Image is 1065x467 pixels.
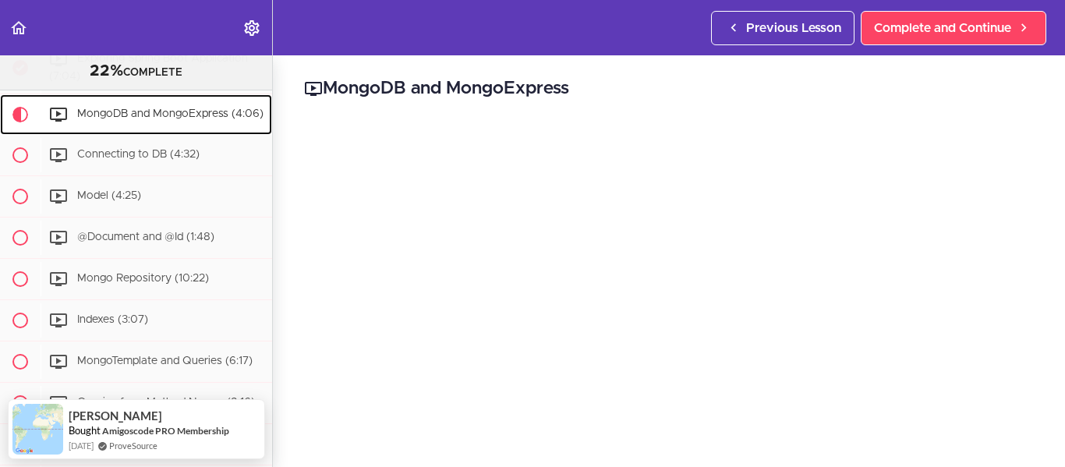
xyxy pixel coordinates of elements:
[90,63,123,79] span: 22%
[861,11,1046,45] a: Complete and Continue
[19,62,253,82] div: COMPLETE
[711,11,854,45] a: Previous Lesson
[9,19,28,37] svg: Back to course curriculum
[12,404,63,455] img: provesource social proof notification image
[69,439,94,452] span: [DATE]
[109,439,157,452] a: ProveSource
[69,409,162,423] span: [PERSON_NAME]
[304,76,1034,102] h2: MongoDB and MongoExpress
[746,19,841,37] span: Previous Lesson
[77,108,264,119] span: MongoDB and MongoExpress (4:06)
[77,356,253,366] span: MongoTemplate and Queries (6:17)
[242,19,261,37] svg: Settings Menu
[77,314,148,325] span: Indexes (3:07)
[77,397,255,408] span: Queries from Method Names (9:16)
[69,424,101,437] span: Bought
[874,19,1011,37] span: Complete and Continue
[77,273,209,284] span: Mongo Repository (10:22)
[77,232,214,242] span: @Document and @Id (1:48)
[77,190,141,201] span: Model (4:25)
[77,149,200,160] span: Connecting to DB (4:32)
[102,424,229,437] a: Amigoscode PRO Membership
